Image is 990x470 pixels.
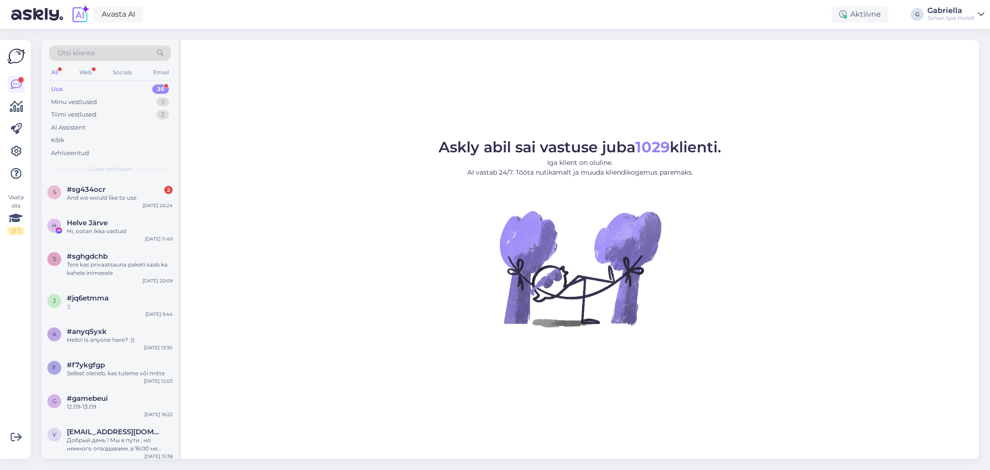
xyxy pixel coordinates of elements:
div: G [911,8,924,21]
span: Askly abil sai vastuse juba klienti. [439,138,721,156]
div: Arhiveeritud [51,149,89,158]
span: H [52,222,57,229]
div: 2 [164,186,173,194]
div: 3 [156,98,169,107]
div: Добрый день ! Мы в пути , но немного опаздаваем, в 16:00 не успеем. С уважением [PERSON_NAME] [PH... [67,436,173,453]
span: g [52,398,57,405]
div: And we would like to use [67,194,173,202]
div: Johan Spa Hotell [927,14,974,22]
img: Askly Logo [7,47,25,65]
span: #sg434ocr [67,185,105,194]
span: vladocek@inbox.lv [67,428,163,436]
div: Hello! Is anyone here? :)) [67,336,173,344]
div: AI Assistent [51,123,85,132]
a: GabriellaJohan Spa Hotell [927,7,984,22]
span: a [52,331,57,338]
img: No Chat active [497,185,664,352]
div: [DATE] 15:38 [144,453,173,460]
span: v [52,431,56,438]
span: s [53,189,56,196]
div: Tere kas privaatsauna paketi saab ka kahele inimesele [67,261,173,277]
span: j [53,297,56,304]
div: 2 [156,110,169,119]
div: All [49,66,60,78]
div: [DATE] 20:24 [142,202,173,209]
span: #sghgdchb [67,252,108,261]
div: [DATE] 9:44 [145,311,173,318]
span: Uued vestlused [89,165,132,173]
div: Vaata siia [7,193,24,235]
div: [DATE] 20:09 [142,277,173,284]
div: Uus [51,85,63,94]
div: [DATE] 16:22 [144,411,173,418]
span: #anyq5yxk [67,327,107,336]
div: Minu vestlused [51,98,97,107]
div: 36 [152,85,169,94]
div: Socials [111,66,134,78]
div: [DATE] 13:30 [144,344,173,351]
span: #f7ykgfgp [67,361,105,369]
div: 2 / 3 [7,227,24,235]
div: [DATE] 12:03 [144,378,173,385]
a: Avasta AI [94,7,143,22]
span: f [52,364,56,371]
div: Web [78,66,94,78]
span: s [53,255,56,262]
div: :) [67,302,173,311]
div: Kõik [51,136,65,145]
div: Email [151,66,171,78]
b: 1029 [635,138,670,156]
div: [DATE] 11:49 [145,235,173,242]
img: explore-ai [71,5,90,24]
div: Hi, ootan ikka vastust [67,227,173,235]
span: Helve Järve [67,219,108,227]
div: Aktiivne [832,6,888,23]
div: 12.09-13.09 [67,403,173,411]
div: Tiimi vestlused [51,110,97,119]
div: Gabriella [927,7,974,14]
span: #gamebeui [67,394,108,403]
div: Sellest oleneb, kas tuleme või mitte [67,369,173,378]
span: #jq6etmma [67,294,109,302]
span: Otsi kliente [58,48,95,58]
p: Iga klient on oluline. AI vastab 24/7. Tööta nutikamalt ja muuda kliendikogemus paremaks. [439,158,721,177]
